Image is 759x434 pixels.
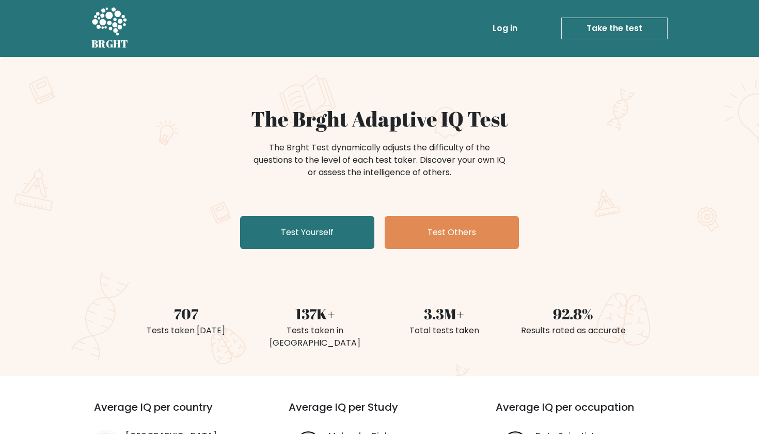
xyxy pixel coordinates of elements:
div: Results rated as accurate [515,324,631,337]
a: BRGHT [91,4,129,53]
h3: Average IQ per Study [289,401,471,426]
a: Test Others [385,216,519,249]
div: The Brght Test dynamically adjusts the difficulty of the questions to the level of each test take... [250,142,509,179]
h3: Average IQ per country [94,401,251,426]
div: 137K+ [257,303,373,324]
a: Take the test [561,18,668,39]
a: Test Yourself [240,216,374,249]
a: Log in [488,18,521,39]
div: 3.3M+ [386,303,502,324]
div: Tests taken in [GEOGRAPHIC_DATA] [257,324,373,349]
div: Total tests taken [386,324,502,337]
div: Tests taken [DATE] [128,324,244,337]
h1: The Brght Adaptive IQ Test [128,106,631,131]
div: 92.8% [515,303,631,324]
h3: Average IQ per occupation [496,401,678,426]
h5: BRGHT [91,38,129,50]
div: 707 [128,303,244,324]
